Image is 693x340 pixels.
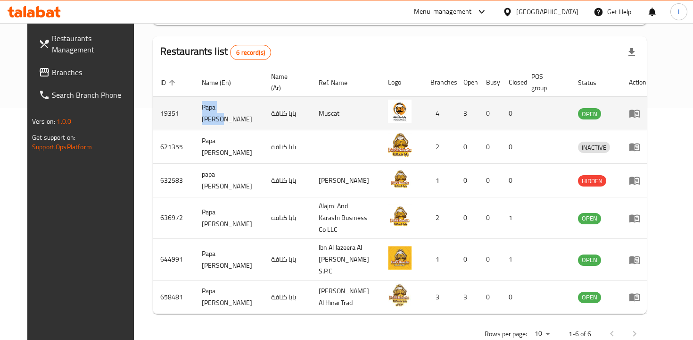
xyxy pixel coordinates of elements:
[31,61,143,84] a: Branches
[311,164,380,197] td: [PERSON_NAME]
[153,68,654,314] table: enhanced table
[32,115,55,127] span: Version:
[388,283,412,307] img: Papa Kanafa
[52,33,135,55] span: Restaurants Management
[264,130,311,164] td: بابا كنافة
[501,280,524,314] td: 0
[456,280,478,314] td: 3
[456,97,478,130] td: 3
[264,197,311,239] td: بابا كنافة
[194,130,264,164] td: Papa [PERSON_NAME]
[32,141,92,153] a: Support.OpsPlatform
[516,7,578,17] div: [GEOGRAPHIC_DATA]
[501,68,524,97] th: Closed
[478,164,501,197] td: 0
[501,130,524,164] td: 0
[153,280,194,314] td: 658481
[230,45,271,60] div: Total records count
[388,167,412,190] img: papa kanafa
[194,280,264,314] td: Papa [PERSON_NAME]
[57,115,71,127] span: 1.0.0
[629,141,646,153] div: Menu
[194,164,264,197] td: papa [PERSON_NAME]
[456,130,478,164] td: 0
[271,71,300,93] span: Name (Ar)
[678,7,679,17] span: I
[423,68,456,97] th: Branches
[264,164,311,197] td: بابا كنافة
[578,142,610,153] div: INACTIVE
[478,68,501,97] th: Busy
[311,280,380,314] td: [PERSON_NAME] Al Hinai Trad
[153,164,194,197] td: 632583
[311,97,380,130] td: Muscat
[423,97,456,130] td: 4
[629,291,646,303] div: Menu
[160,44,271,60] h2: Restaurants list
[153,197,194,239] td: 636972
[311,197,380,239] td: Alajmi And Karashi Business Co LLC
[153,239,194,280] td: 644991
[160,77,178,88] span: ID
[578,255,601,265] span: OPEN
[423,164,456,197] td: 1
[501,239,524,280] td: 1
[629,212,646,224] div: Menu
[423,239,456,280] td: 1
[264,280,311,314] td: بابا كنافة
[501,164,524,197] td: 0
[578,255,601,266] div: OPEN
[578,142,610,153] span: INACTIVE
[264,239,311,280] td: بابا كنافة
[621,68,654,97] th: Action
[620,41,643,64] div: Export file
[31,27,143,61] a: Restaurants Management
[478,239,501,280] td: 0
[456,68,478,97] th: Open
[52,89,135,101] span: Search Branch Phone
[478,130,501,164] td: 0
[388,133,412,157] img: Papa Kanafa
[578,292,601,303] span: OPEN
[578,77,609,88] span: Status
[388,204,412,228] img: Papa Kanafa
[311,239,380,280] td: Ibn Al Jazeera Al [PERSON_NAME] S.P.C
[194,239,264,280] td: Papa [PERSON_NAME]
[478,197,501,239] td: 0
[388,246,412,270] img: Papa Kanafa
[456,197,478,239] td: 0
[569,328,591,340] p: 1-6 of 6
[264,97,311,130] td: بابا كنافة
[578,109,601,119] span: OPEN
[629,254,646,265] div: Menu
[388,100,412,123] img: Papa Kanafa
[531,71,559,93] span: POS group
[52,67,135,78] span: Branches
[31,84,143,106] a: Search Branch Phone
[423,197,456,239] td: 2
[629,108,646,119] div: Menu
[578,213,601,224] span: OPEN
[32,131,75,144] span: Get support on:
[153,130,194,164] td: 621355
[423,130,456,164] td: 2
[501,97,524,130] td: 0
[478,97,501,130] td: 0
[456,239,478,280] td: 0
[485,328,527,340] p: Rows per page:
[414,6,472,17] div: Menu-management
[478,280,501,314] td: 0
[380,68,423,97] th: Logo
[194,197,264,239] td: Papa [PERSON_NAME]
[423,280,456,314] td: 3
[319,77,360,88] span: Ref. Name
[501,197,524,239] td: 1
[629,175,646,186] div: Menu
[578,176,606,187] span: HIDDEN
[231,48,271,57] span: 6 record(s)
[202,77,243,88] span: Name (En)
[578,292,601,303] div: OPEN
